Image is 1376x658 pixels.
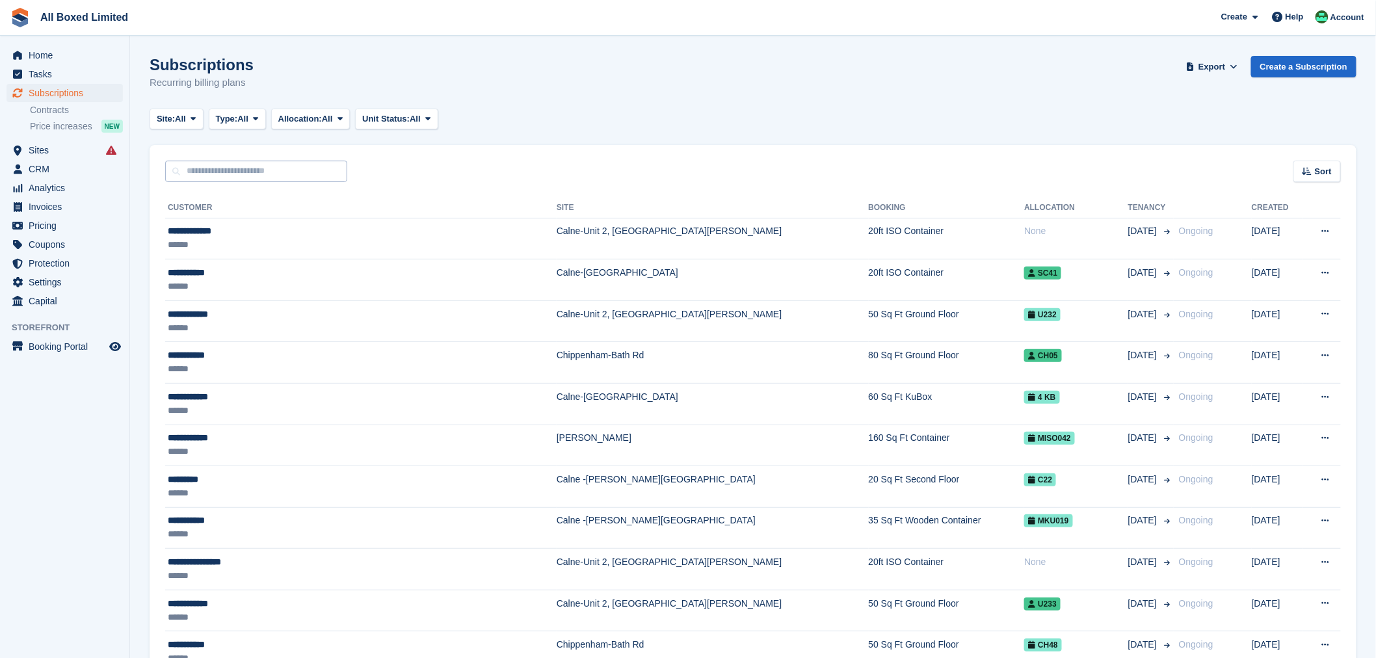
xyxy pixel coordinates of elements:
[557,342,869,384] td: Chippenham-Bath Rd
[150,75,254,90] p: Recurring billing plans
[1024,198,1128,218] th: Allocation
[869,259,1025,301] td: 20ft ISO Container
[10,8,30,27] img: stora-icon-8386f47178a22dfd0bd8f6a31ec36ba5ce8667c1dd55bd0f319d3a0aa187defe.svg
[1024,349,1062,362] span: CH05
[1128,638,1159,651] span: [DATE]
[7,198,123,216] a: menu
[209,109,266,130] button: Type: All
[1128,308,1159,321] span: [DATE]
[1024,308,1061,321] span: U232
[7,141,123,159] a: menu
[7,337,123,356] a: menu
[1128,473,1159,486] span: [DATE]
[1252,342,1303,384] td: [DATE]
[1024,391,1059,404] span: 4 KB
[1128,597,1159,611] span: [DATE]
[557,218,869,259] td: Calne-Unit 2, [GEOGRAPHIC_DATA][PERSON_NAME]
[1128,349,1159,362] span: [DATE]
[322,112,333,125] span: All
[29,273,107,291] span: Settings
[1024,598,1061,611] span: U233
[7,46,123,64] a: menu
[29,254,107,272] span: Protection
[1024,473,1056,486] span: C22
[557,259,869,301] td: Calne-[GEOGRAPHIC_DATA]
[1024,555,1128,569] div: None
[7,179,123,197] a: menu
[7,65,123,83] a: menu
[1179,391,1213,402] span: Ongoing
[30,120,92,133] span: Price increases
[1024,224,1128,238] div: None
[1252,425,1303,466] td: [DATE]
[150,56,254,73] h1: Subscriptions
[106,145,116,155] i: Smart entry sync failures have occurred
[29,292,107,310] span: Capital
[7,235,123,254] a: menu
[1286,10,1304,23] span: Help
[157,112,175,125] span: Site:
[1024,514,1072,527] span: MKU019
[29,337,107,356] span: Booking Portal
[7,217,123,235] a: menu
[1024,638,1062,651] span: CH48
[29,235,107,254] span: Coupons
[216,112,238,125] span: Type:
[7,254,123,272] a: menu
[1128,555,1159,569] span: [DATE]
[362,112,410,125] span: Unit Status:
[165,198,557,218] th: Customer
[237,112,248,125] span: All
[1252,259,1303,301] td: [DATE]
[29,84,107,102] span: Subscriptions
[7,160,123,178] a: menu
[1252,466,1303,508] td: [DATE]
[1179,598,1213,609] span: Ongoing
[29,46,107,64] span: Home
[1252,590,1303,631] td: [DATE]
[1221,10,1247,23] span: Create
[869,425,1025,466] td: 160 Sq Ft Container
[869,466,1025,508] td: 20 Sq Ft Second Floor
[869,383,1025,425] td: 60 Sq Ft KuBox
[278,112,322,125] span: Allocation:
[557,590,869,631] td: Calne-Unit 2, [GEOGRAPHIC_DATA][PERSON_NAME]
[557,507,869,549] td: Calne -[PERSON_NAME][GEOGRAPHIC_DATA]
[1252,218,1303,259] td: [DATE]
[29,160,107,178] span: CRM
[557,383,869,425] td: Calne-[GEOGRAPHIC_DATA]
[1128,514,1159,527] span: [DATE]
[7,292,123,310] a: menu
[1252,507,1303,549] td: [DATE]
[1179,432,1213,443] span: Ongoing
[1128,266,1159,280] span: [DATE]
[1251,56,1356,77] a: Create a Subscription
[175,112,186,125] span: All
[30,119,123,133] a: Price increases NEW
[12,321,129,334] span: Storefront
[1252,383,1303,425] td: [DATE]
[29,217,107,235] span: Pricing
[869,300,1025,342] td: 50 Sq Ft Ground Floor
[29,141,107,159] span: Sites
[1252,300,1303,342] td: [DATE]
[7,273,123,291] a: menu
[1198,60,1225,73] span: Export
[29,198,107,216] span: Invoices
[35,7,133,28] a: All Boxed Limited
[1252,549,1303,590] td: [DATE]
[271,109,351,130] button: Allocation: All
[1128,390,1159,404] span: [DATE]
[150,109,204,130] button: Site: All
[1179,309,1213,319] span: Ongoing
[29,65,107,83] span: Tasks
[1330,11,1364,24] span: Account
[1024,432,1075,445] span: MISO042
[869,198,1025,218] th: Booking
[557,425,869,466] td: [PERSON_NAME]
[557,549,869,590] td: Calne-Unit 2, [GEOGRAPHIC_DATA][PERSON_NAME]
[410,112,421,125] span: All
[29,179,107,197] span: Analytics
[1128,198,1174,218] th: Tenancy
[1179,639,1213,650] span: Ongoing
